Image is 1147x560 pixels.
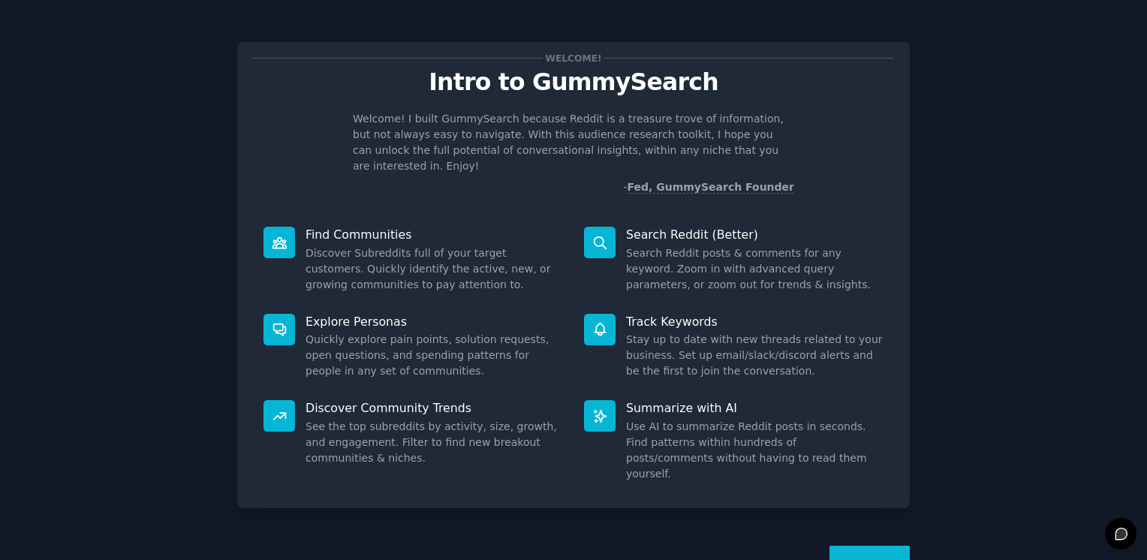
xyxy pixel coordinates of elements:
dd: Stay up to date with new threads related to your business. Set up email/slack/discord alerts and ... [626,332,884,379]
dd: See the top subreddits by activity, size, growth, and engagement. Filter to find new breakout com... [306,419,563,466]
a: Fed, GummySearch Founder [627,181,794,194]
p: Find Communities [306,227,563,242]
p: Discover Community Trends [306,400,563,416]
dd: Use AI to summarize Reddit posts in seconds. Find patterns within hundreds of posts/comments with... [626,419,884,482]
p: Welcome! I built GummySearch because Reddit is a treasure trove of information, but not always ea... [353,111,794,174]
dd: Discover Subreddits full of your target customers. Quickly identify the active, new, or growing c... [306,245,563,293]
span: Welcome! [543,50,604,66]
div: - [623,179,794,195]
dd: Quickly explore pain points, solution requests, open questions, and spending patterns for people ... [306,332,563,379]
dd: Search Reddit posts & comments for any keyword. Zoom in with advanced query parameters, or zoom o... [626,245,884,293]
p: Intro to GummySearch [253,69,894,95]
p: Track Keywords [626,314,884,330]
p: Search Reddit (Better) [626,227,884,242]
p: Explore Personas [306,314,563,330]
p: Summarize with AI [626,400,884,416]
